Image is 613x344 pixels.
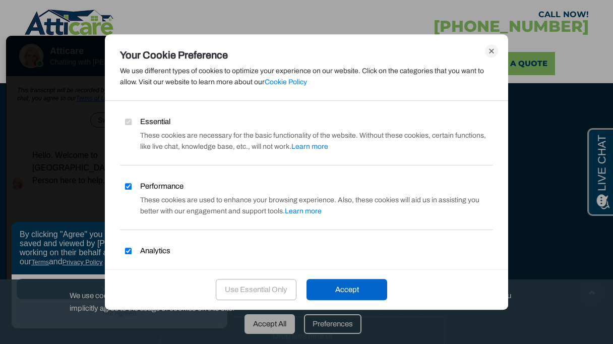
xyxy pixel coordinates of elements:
[120,49,493,61] div: Your Cookie Preference
[120,195,493,217] div: These cookies are used to enhance your browsing experience. Also, these cookies will aid us in as...
[120,130,493,152] div: These cookies are necessary for the basic functionality of the website. Without these cookies, ce...
[12,187,227,239] div: By clicking "Agree" you agree that this chat will be saved and viewed by [PERSON_NAME] and others...
[120,66,493,88] div: We use different types of cookies to optimize your experience on our website. Click on the catego...
[291,143,328,150] span: Learn more
[17,244,222,264] button: Yes, I Agree
[25,8,81,21] span: Opens a chat window
[63,223,103,231] a: Privacy Policy
[17,268,222,288] button: Not Agreed
[216,279,296,300] div: Use Essential Only
[285,207,322,215] span: Learn more
[306,279,387,300] div: Accept
[125,119,132,125] input: Essential
[140,181,183,192] span: Performance
[125,183,132,190] input: Performance
[140,245,170,256] span: Analytics
[265,78,307,86] a: Cookie Policy
[140,116,170,127] span: Essential
[31,223,49,231] a: Terms
[125,248,132,254] input: Analytics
